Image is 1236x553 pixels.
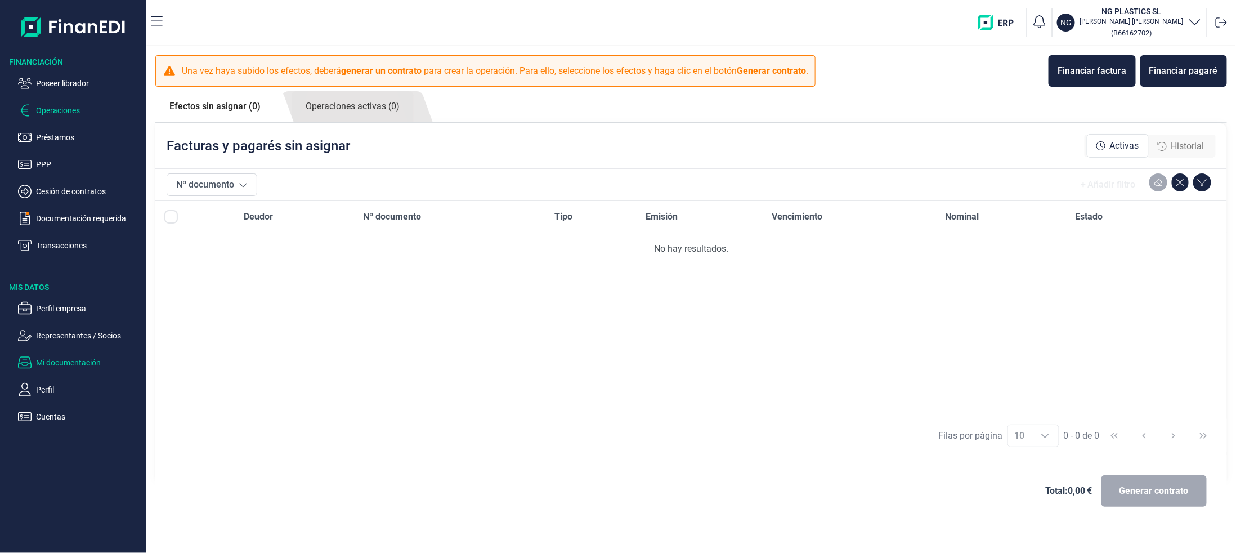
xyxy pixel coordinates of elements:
a: Efectos sin asignar (0) [155,91,275,122]
button: Transacciones [18,239,142,252]
p: Poseer librador [36,77,142,90]
p: Transacciones [36,239,142,252]
button: Cuentas [18,410,142,423]
img: erp [978,15,1022,30]
div: No hay resultados. [164,242,1218,256]
p: PPP [36,158,142,171]
p: Representantes / Socios [36,329,142,342]
button: Documentación requerida [18,212,142,225]
button: Next Page [1160,422,1187,449]
button: Operaciones [18,104,142,117]
button: Last Page [1190,422,1217,449]
div: Financiar factura [1058,64,1127,78]
button: First Page [1101,422,1128,449]
button: Perfil [18,383,142,396]
b: Generar contrato [737,65,806,76]
p: NG [1060,17,1072,28]
span: Total: 0,00 € [1045,484,1092,498]
p: Perfil [36,383,142,396]
button: Previous Page [1131,422,1158,449]
span: Historial [1171,140,1204,153]
span: Nº documento [363,210,421,224]
img: Logo de aplicación [21,9,126,45]
button: Mi documentación [18,356,142,369]
span: Deudor [244,210,273,224]
p: Mi documentación [36,356,142,369]
span: Estado [1076,210,1103,224]
div: All items unselected [164,210,178,224]
div: Financiar pagaré [1149,64,1218,78]
button: Préstamos [18,131,142,144]
button: Financiar pagaré [1140,55,1227,87]
span: Nominal [945,210,979,224]
span: Vencimiento [772,210,822,224]
button: Nº documento [167,173,257,196]
p: Una vez haya subido los efectos, deberá para crear la operación. Para ello, seleccione los efecto... [182,64,808,78]
button: Perfil empresa [18,302,142,315]
span: Emisión [646,210,678,224]
button: Financiar factura [1049,55,1136,87]
button: Cesión de contratos [18,185,142,198]
button: PPP [18,158,142,171]
button: Poseer librador [18,77,142,90]
div: Activas [1087,134,1149,158]
div: Historial [1149,135,1213,158]
button: NGNG PLASTICS SL[PERSON_NAME] [PERSON_NAME](B66162702) [1057,6,1202,39]
p: Préstamos [36,131,142,144]
small: Copiar cif [1112,29,1152,37]
div: Choose [1032,425,1059,447]
a: Operaciones activas (0) [292,91,414,122]
p: Cesión de contratos [36,185,142,198]
h3: NG PLASTICS SL [1080,6,1184,17]
p: Operaciones [36,104,142,117]
p: Perfil empresa [36,302,142,315]
b: generar un contrato [341,65,422,76]
p: Cuentas [36,410,142,423]
span: Tipo [554,210,572,224]
span: 0 - 0 de 0 [1064,431,1100,440]
span: Activas [1110,139,1139,153]
p: Documentación requerida [36,212,142,225]
p: [PERSON_NAME] [PERSON_NAME] [1080,17,1184,26]
div: Filas por página [939,429,1003,443]
button: Representantes / Socios [18,329,142,342]
p: Facturas y pagarés sin asignar [167,137,350,155]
